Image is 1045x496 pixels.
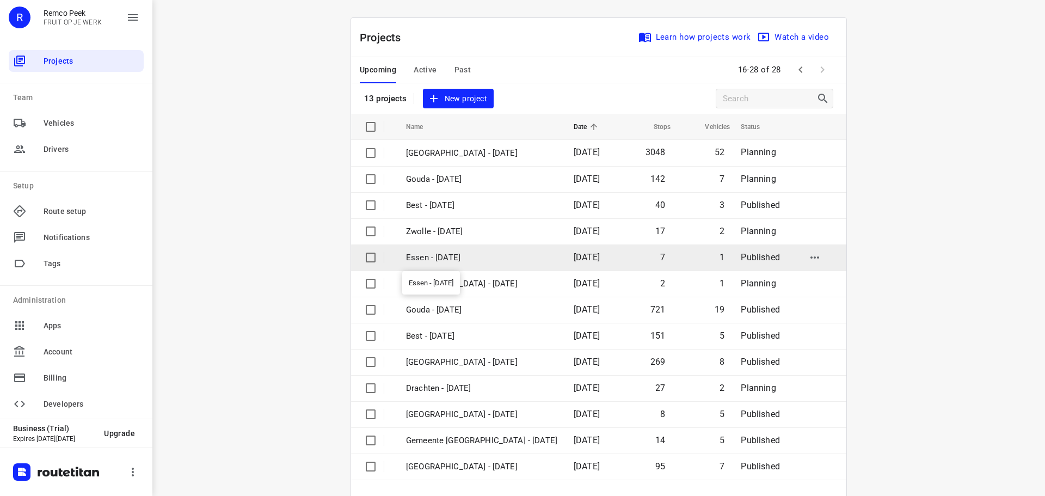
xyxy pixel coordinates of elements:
[406,225,557,238] p: Zwolle - Friday
[741,147,776,157] span: Planning
[429,92,487,106] span: New project
[44,56,139,67] span: Projects
[44,206,139,217] span: Route setup
[104,429,135,438] span: Upgrade
[574,278,600,289] span: [DATE]
[650,304,666,315] span: 721
[360,63,396,77] span: Upcoming
[406,382,557,395] p: Drachten - Thursday
[406,147,557,160] p: Zwolle - Monday
[44,144,139,155] span: Drivers
[44,399,139,410] span: Developers
[741,120,774,133] span: Status
[406,434,557,447] p: Gemeente Rotterdam - Wednesday
[44,346,139,358] span: Account
[574,357,600,367] span: [DATE]
[741,435,780,445] span: Published
[406,120,438,133] span: Name
[655,226,665,236] span: 17
[364,94,407,103] p: 13 projects
[741,226,776,236] span: Planning
[741,461,780,471] span: Published
[574,147,600,157] span: [DATE]
[720,357,724,367] span: 8
[720,252,724,262] span: 1
[741,278,776,289] span: Planning
[574,226,600,236] span: [DATE]
[406,330,557,342] p: Best - Thursday
[720,226,724,236] span: 2
[660,252,665,262] span: 7
[406,461,557,473] p: Gemeente Rotterdam - Tuesday
[650,174,666,184] span: 142
[574,409,600,419] span: [DATE]
[406,408,557,421] p: Gemeente Rotterdam - Thursday
[720,278,724,289] span: 1
[741,330,780,341] span: Published
[9,253,144,274] div: Tags
[741,252,780,262] span: Published
[574,461,600,471] span: [DATE]
[574,330,600,341] span: [DATE]
[720,461,724,471] span: 7
[9,393,144,415] div: Developers
[715,304,724,315] span: 19
[95,424,144,443] button: Upgrade
[454,63,471,77] span: Past
[720,200,724,210] span: 3
[574,252,600,262] span: [DATE]
[655,461,665,471] span: 95
[741,409,780,419] span: Published
[816,92,833,105] div: Search
[44,258,139,270] span: Tags
[720,409,724,419] span: 5
[13,295,144,306] p: Administration
[741,304,780,315] span: Published
[9,226,144,248] div: Notifications
[574,174,600,184] span: [DATE]
[574,120,601,133] span: Date
[13,180,144,192] p: Setup
[360,29,410,46] p: Projects
[9,138,144,160] div: Drivers
[406,252,557,264] p: Essen - [DATE]
[720,435,724,445] span: 5
[720,383,724,393] span: 2
[9,200,144,222] div: Route setup
[812,59,833,81] span: Next Page
[9,7,30,28] div: R
[9,367,144,389] div: Billing
[13,92,144,103] p: Team
[741,383,776,393] span: Planning
[406,304,557,316] p: Gouda - Thursday
[650,330,666,341] span: 151
[423,89,494,109] button: New project
[44,19,102,26] p: FRUIT OP JE WERK
[655,383,665,393] span: 27
[44,320,139,332] span: Apps
[44,232,139,243] span: Notifications
[574,304,600,315] span: [DATE]
[406,173,557,186] p: Gouda - Friday
[660,278,665,289] span: 2
[9,341,144,363] div: Account
[44,9,102,17] p: Remco Peek
[720,330,724,341] span: 5
[660,409,665,419] span: 8
[574,383,600,393] span: [DATE]
[655,435,665,445] span: 14
[574,435,600,445] span: [DATE]
[44,372,139,384] span: Billing
[406,278,557,290] p: Antwerpen - Thursday
[44,118,139,129] span: Vehicles
[741,200,780,210] span: Published
[646,147,666,157] span: 3048
[9,50,144,72] div: Projects
[734,58,786,82] span: 16-28 of 28
[723,90,816,107] input: Search projects
[691,120,730,133] span: Vehicles
[715,147,724,157] span: 52
[655,200,665,210] span: 40
[640,120,671,133] span: Stops
[9,112,144,134] div: Vehicles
